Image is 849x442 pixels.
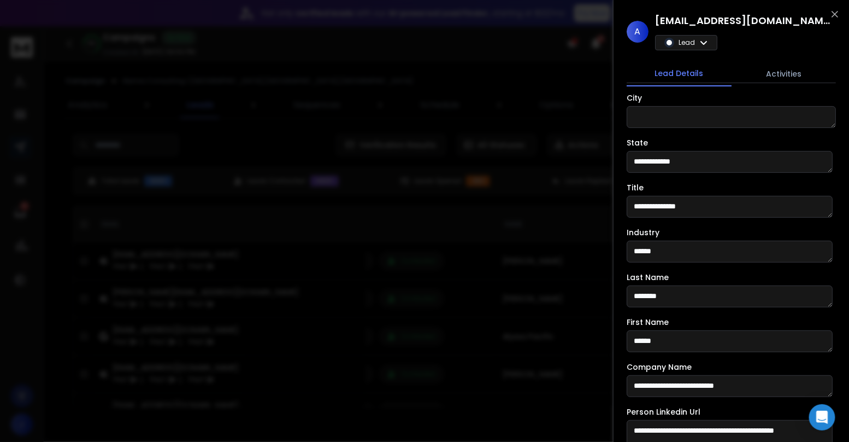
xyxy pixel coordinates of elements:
button: Lead Details [627,61,732,86]
label: Person Linkedin Url [627,408,700,416]
label: Title [627,184,644,191]
label: State [627,139,648,147]
label: Industry [627,229,659,236]
button: Activities [732,62,836,86]
label: Last Name [627,274,669,281]
label: City [627,94,642,102]
span: A [627,21,648,43]
p: Lead [679,38,695,47]
label: First Name [627,318,669,326]
div: Open Intercom Messenger [809,404,835,431]
h1: [EMAIL_ADDRESS][DOMAIN_NAME] [655,13,830,28]
label: Company Name [627,363,692,371]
